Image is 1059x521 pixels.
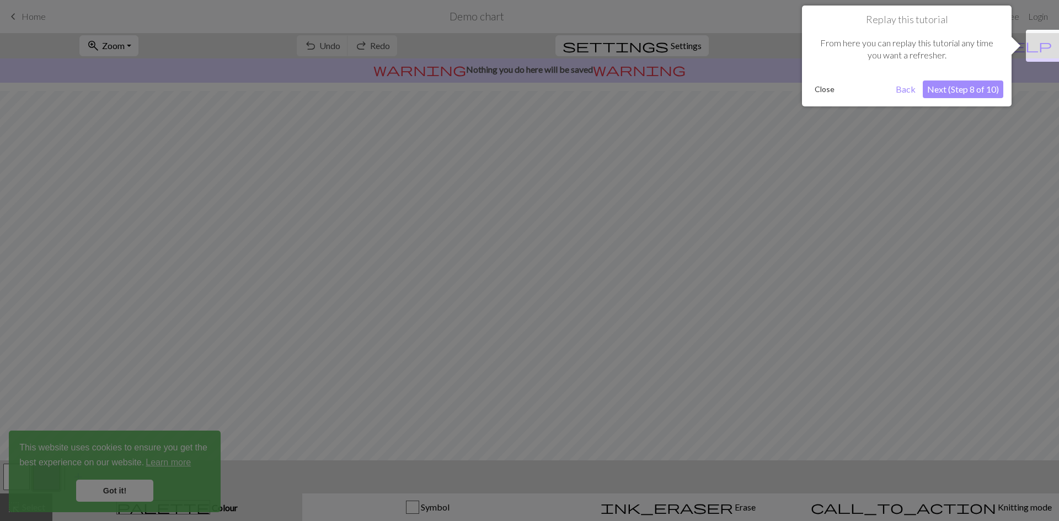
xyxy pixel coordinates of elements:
[802,6,1012,106] div: Replay this tutorial
[810,81,839,98] button: Close
[891,80,920,98] button: Back
[810,14,1003,26] h1: Replay this tutorial
[923,80,1003,98] button: Next (Step 8 of 10)
[810,26,1003,73] div: From here you can replay this tutorial any time you want a refresher.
